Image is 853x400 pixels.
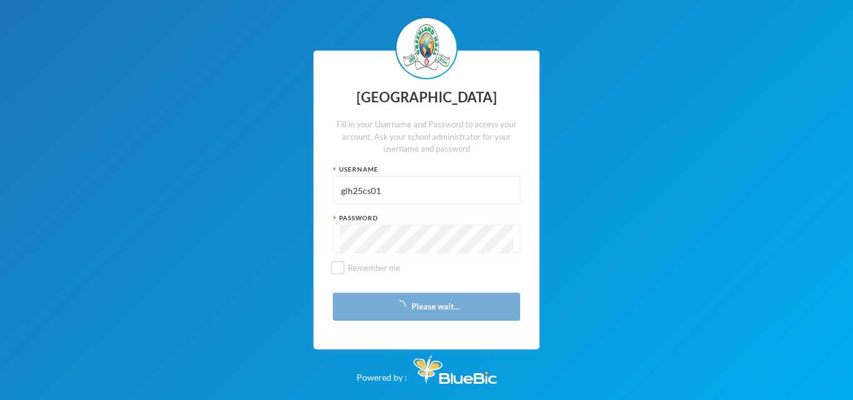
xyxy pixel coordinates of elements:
[333,119,520,155] div: Fill in your Username and Password to access your account. Ask your school administrator for your...
[343,263,405,273] span: Remember me
[333,85,520,110] div: [GEOGRAPHIC_DATA]
[333,213,520,223] div: Password
[333,293,520,321] button: Please wait...
[333,165,520,174] div: Username
[393,300,406,313] i: icon: loading
[413,356,497,384] img: Bluebic
[357,349,497,384] div: Powered by :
